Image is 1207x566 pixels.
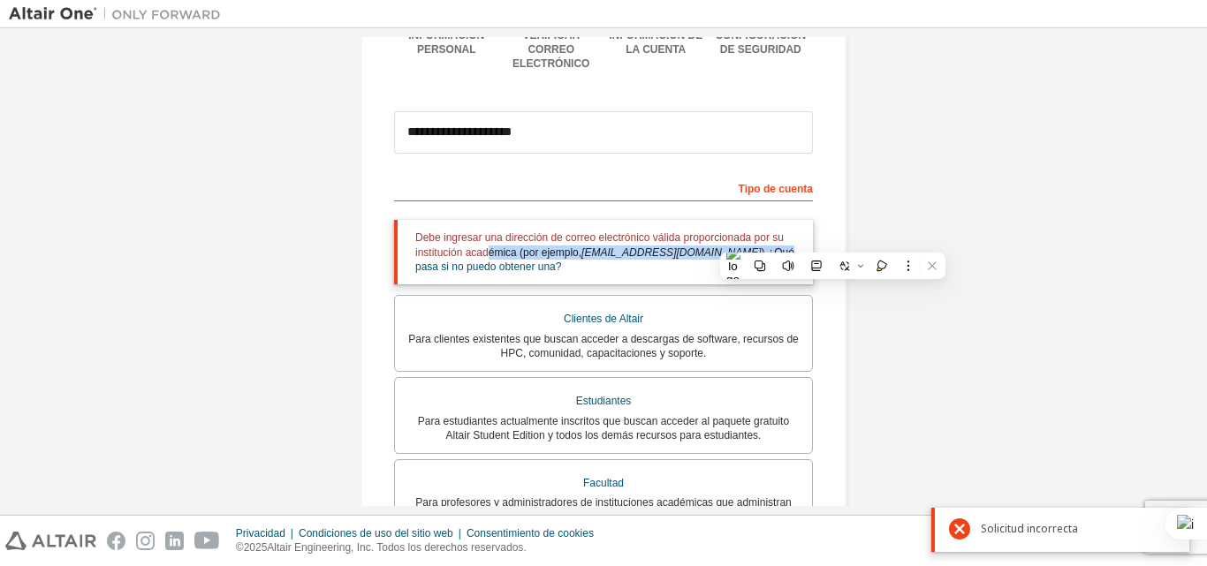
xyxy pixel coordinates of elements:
[136,532,155,550] img: instagram.svg
[415,246,794,273] a: ¿Qué pasa si no puedo obtener una?
[418,415,789,441] font: Para estudiantes actualmente inscritos que buscan acceder al paquete gratuito Altair Student Edit...
[415,231,784,258] font: Debe ingresar una dirección de correo electrónico válida proporcionada por su institución académi...
[299,527,453,540] font: Condiciones de uso del sitio web
[564,313,643,325] font: Clientes de Altair
[715,29,806,56] font: Configuración de seguridad
[5,532,96,550] img: altair_logo.svg
[609,29,702,56] font: Información de la cuenta
[581,246,761,259] font: [EMAIL_ADDRESS][DOMAIN_NAME]
[236,527,285,540] font: Privacidad
[583,477,624,489] font: Facultad
[415,496,792,523] font: Para profesores y administradores de instituciones académicas que administran estudiantes y acced...
[981,521,1078,536] font: Solicitud incorrecta
[267,541,526,554] font: Altair Engineering, Inc. Todos los derechos reservados.
[408,29,484,56] font: Información personal
[107,532,125,550] img: facebook.svg
[739,183,813,195] font: Tipo de cuenta
[244,541,268,554] font: 2025
[236,541,244,554] font: ©
[9,5,230,23] img: Altair Uno
[467,527,594,540] font: Consentimiento de cookies
[408,333,799,359] font: Para clientes existentes que buscan acceder a descargas de software, recursos de HPC, comunidad, ...
[512,29,589,70] font: Verificar correo electrónico
[761,246,767,259] font: ).
[194,532,220,550] img: youtube.svg
[576,395,632,407] font: Estudiantes
[165,532,184,550] img: linkedin.svg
